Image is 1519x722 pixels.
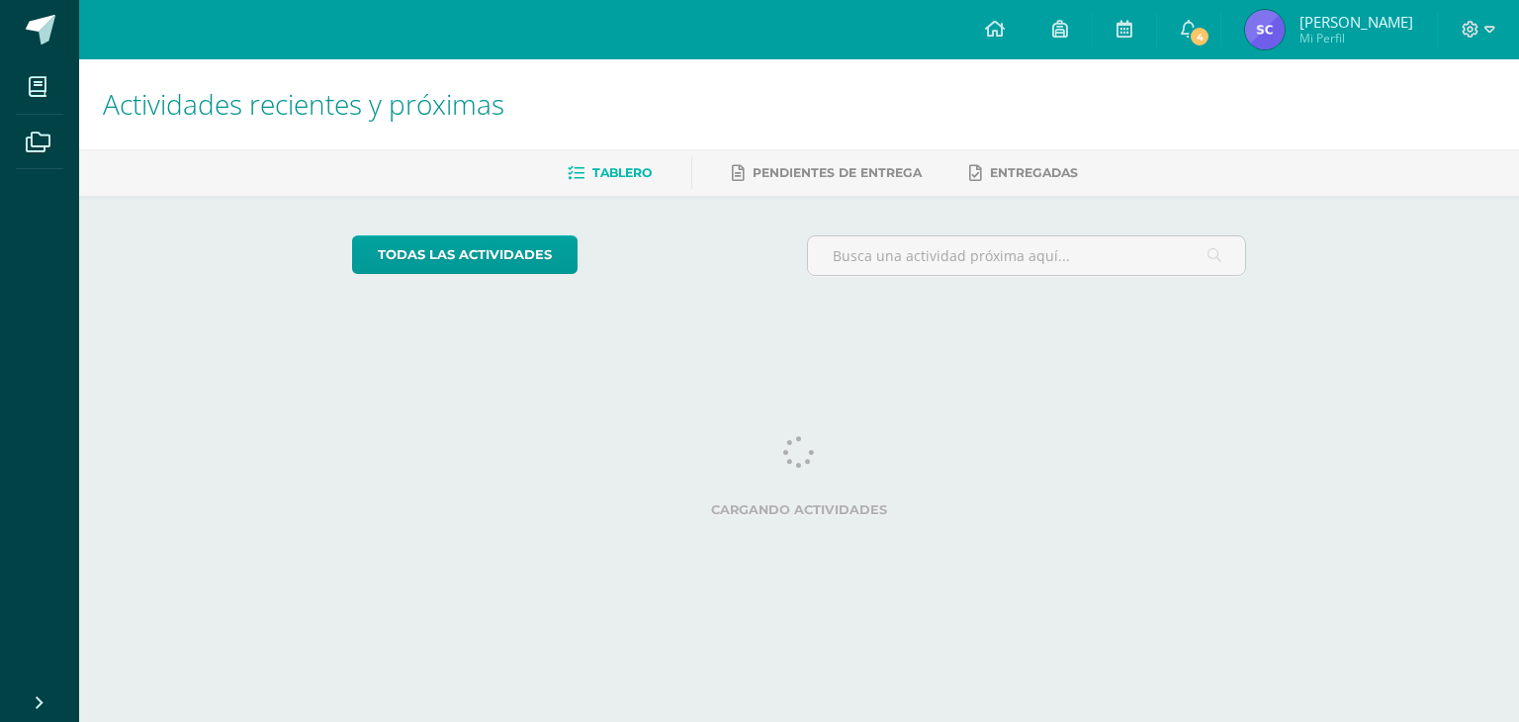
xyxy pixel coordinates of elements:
[753,165,922,180] span: Pendientes de entrega
[732,157,922,189] a: Pendientes de entrega
[808,236,1246,275] input: Busca una actividad próxima aquí...
[969,157,1078,189] a: Entregadas
[352,235,578,274] a: todas las Actividades
[1189,26,1210,47] span: 4
[1299,12,1413,32] span: [PERSON_NAME]
[1245,10,1285,49] img: aae39bf88e0fc2c076ff2f6b7cf23b1c.png
[990,165,1078,180] span: Entregadas
[352,502,1247,517] label: Cargando actividades
[568,157,652,189] a: Tablero
[592,165,652,180] span: Tablero
[1299,30,1413,46] span: Mi Perfil
[103,85,504,123] span: Actividades recientes y próximas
